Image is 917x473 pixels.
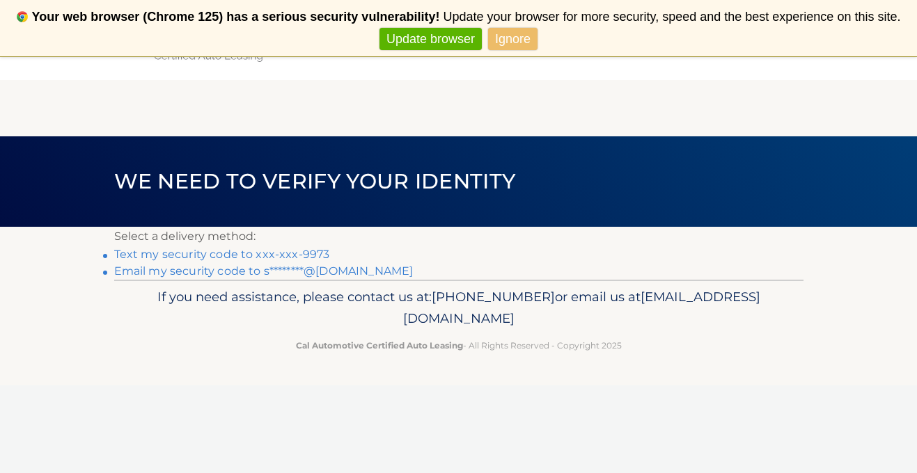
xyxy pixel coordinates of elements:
p: Select a delivery method: [114,227,804,246]
p: If you need assistance, please contact us at: or email us at [123,286,794,330]
span: We need to verify your identity [114,168,516,194]
p: - All Rights Reserved - Copyright 2025 [123,338,794,353]
b: Your web browser (Chrome 125) has a serious security vulnerability! [32,10,440,24]
span: [PHONE_NUMBER] [432,289,555,305]
a: Email my security code to s********@[DOMAIN_NAME] [114,264,414,278]
a: Ignore [488,28,538,51]
a: Text my security code to xxx-xxx-9973 [114,248,330,261]
a: Update browser [379,28,482,51]
strong: Cal Automotive Certified Auto Leasing [296,340,463,351]
span: Update your browser for more security, speed and the best experience on this site. [443,10,900,24]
